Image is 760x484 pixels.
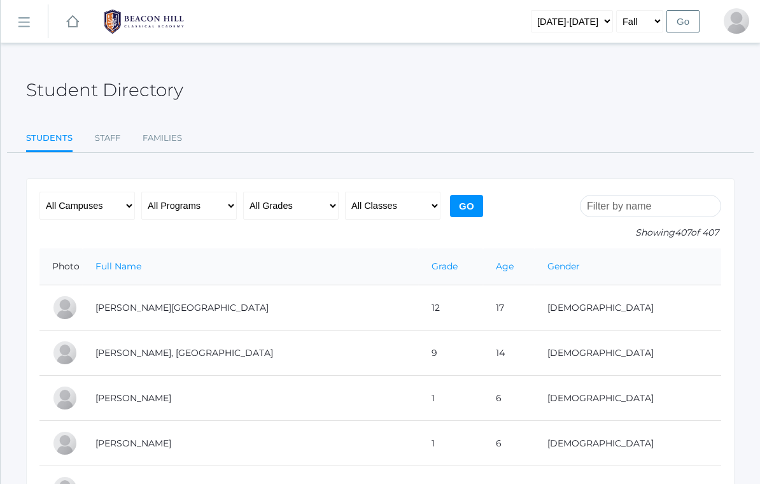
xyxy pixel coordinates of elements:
td: [PERSON_NAME] [83,421,419,466]
td: 12 [419,285,483,331]
div: Bridget Rizvi [724,8,749,34]
td: [DEMOGRAPHIC_DATA] [535,285,721,331]
input: Go [666,10,700,32]
th: Photo [39,248,83,285]
a: Students [26,125,73,153]
a: Grade [432,260,458,272]
td: 9 [419,331,483,376]
h2: Student Directory [26,80,183,100]
a: Age [496,260,514,272]
td: 14 [483,331,535,376]
input: Filter by name [580,195,721,217]
td: [DEMOGRAPHIC_DATA] [535,421,721,466]
td: [PERSON_NAME][GEOGRAPHIC_DATA] [83,285,419,331]
img: BHCALogos-05-308ed15e86a5a0abce9b8dd61676a3503ac9727e845dece92d48e8588c001991.png [96,6,192,38]
td: [PERSON_NAME], [GEOGRAPHIC_DATA] [83,331,419,376]
td: 6 [483,376,535,421]
div: Charlotte Abdulla [52,295,78,320]
td: 1 [419,376,483,421]
a: Staff [95,125,120,151]
input: Go [450,195,483,217]
td: [DEMOGRAPHIC_DATA] [535,331,721,376]
div: Dominic Abrea [52,385,78,411]
div: Grayson Abrea [52,431,78,456]
td: 6 [483,421,535,466]
div: Phoenix Abdulla [52,340,78,366]
a: Families [143,125,182,151]
p: Showing of 407 [580,226,721,239]
td: [DEMOGRAPHIC_DATA] [535,376,721,421]
span: 407 [675,227,691,238]
td: 17 [483,285,535,331]
a: Full Name [95,260,141,272]
a: Gender [547,260,580,272]
td: 1 [419,421,483,466]
td: [PERSON_NAME] [83,376,419,421]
